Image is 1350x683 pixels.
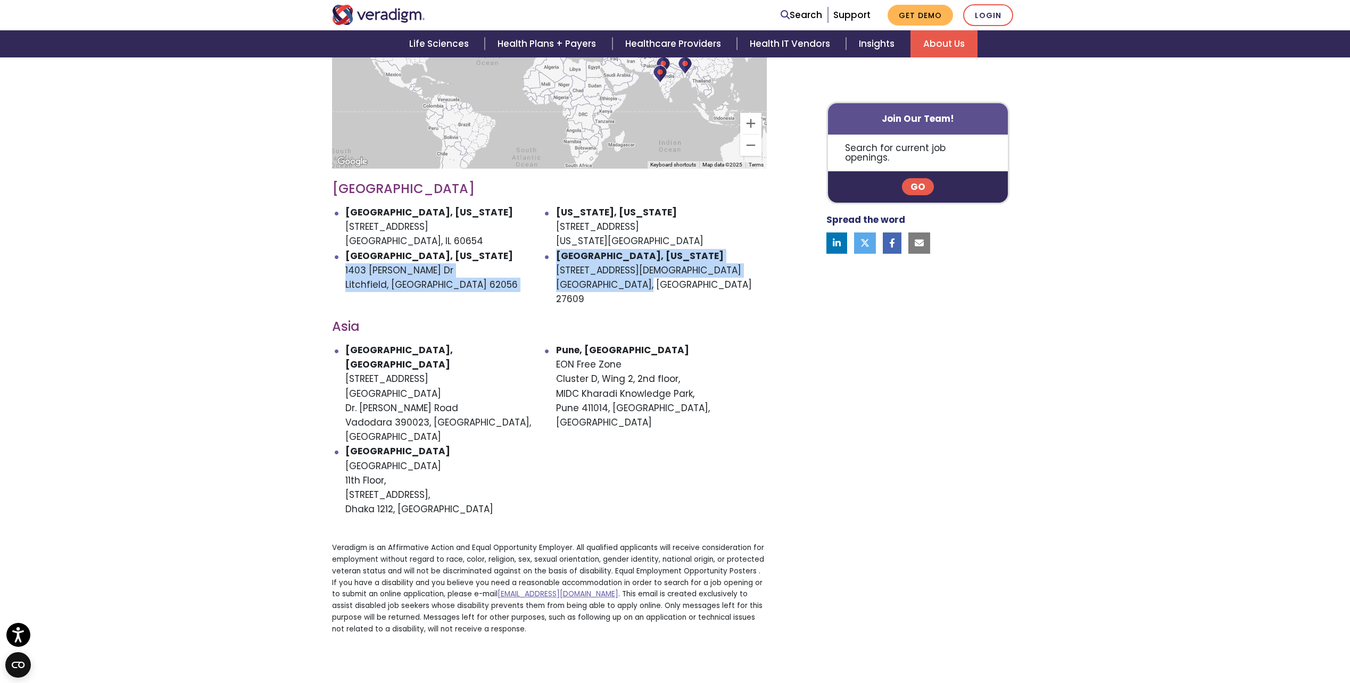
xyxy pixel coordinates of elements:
a: [EMAIL_ADDRESS][DOMAIN_NAME] [498,589,618,599]
a: Login [963,4,1013,26]
li: [STREET_ADDRESS] [GEOGRAPHIC_DATA] Dr. [PERSON_NAME] Road Vadodara 390023, [GEOGRAPHIC_DATA], [GE... [345,343,556,444]
strong: [US_STATE], [US_STATE] [556,206,677,219]
img: Veradigm logo [332,5,425,25]
h3: Asia [332,319,767,335]
strong: [GEOGRAPHIC_DATA], [GEOGRAPHIC_DATA] [345,344,453,371]
li: 1403 [PERSON_NAME] Dr Litchfield, [GEOGRAPHIC_DATA] 62056 [345,249,556,307]
a: About Us [910,30,978,57]
a: Go [902,179,934,196]
strong: Join Our Team! [882,112,954,125]
a: Health Plans + Payers [485,30,612,57]
a: Support [833,9,871,21]
strong: [GEOGRAPHIC_DATA] [345,445,450,457]
a: Health IT Vendors [737,30,846,57]
button: Zoom in [740,113,761,134]
li: [STREET_ADDRESS][DEMOGRAPHIC_DATA] [GEOGRAPHIC_DATA], [GEOGRAPHIC_DATA] 27609 [556,249,767,307]
li: EON Free Zone Cluster D, Wing 2, 2nd floor, MIDC Kharadi Knowledge Park, Pune 411014, [GEOGRAPHIC... [556,343,767,444]
li: [GEOGRAPHIC_DATA] 11th Floor, [STREET_ADDRESS], Dhaka 1212, [GEOGRAPHIC_DATA] [345,444,556,517]
button: Open CMP widget [5,652,31,678]
h3: [GEOGRAPHIC_DATA] [332,181,767,197]
p: Search for current job openings. [828,135,1008,171]
strong: Pune, [GEOGRAPHIC_DATA] [556,344,689,356]
a: Get Demo [888,5,953,26]
strong: Spread the word [826,214,905,227]
a: Search [781,8,822,22]
img: Google [335,155,370,169]
button: Zoom out [740,135,761,156]
li: [STREET_ADDRESS] [US_STATE][GEOGRAPHIC_DATA] [556,205,767,249]
strong: [GEOGRAPHIC_DATA], [US_STATE] [345,206,513,219]
a: Insights [846,30,910,57]
a: Life Sciences [396,30,485,57]
strong: [GEOGRAPHIC_DATA], [US_STATE] [345,249,513,262]
p: Veradigm is an Affirmative Action and Equal Opportunity Employer. All qualified applicants will r... [332,542,767,635]
a: Healthcare Providers [612,30,737,57]
a: Terms (opens in new tab) [749,162,764,168]
button: Keyboard shortcuts [650,161,696,169]
strong: [GEOGRAPHIC_DATA], [US_STATE] [556,249,724,262]
li: [STREET_ADDRESS] [GEOGRAPHIC_DATA], IL 60654 [345,205,556,249]
span: Map data ©2025 [702,162,742,168]
a: Open this area in Google Maps (opens a new window) [335,155,370,169]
